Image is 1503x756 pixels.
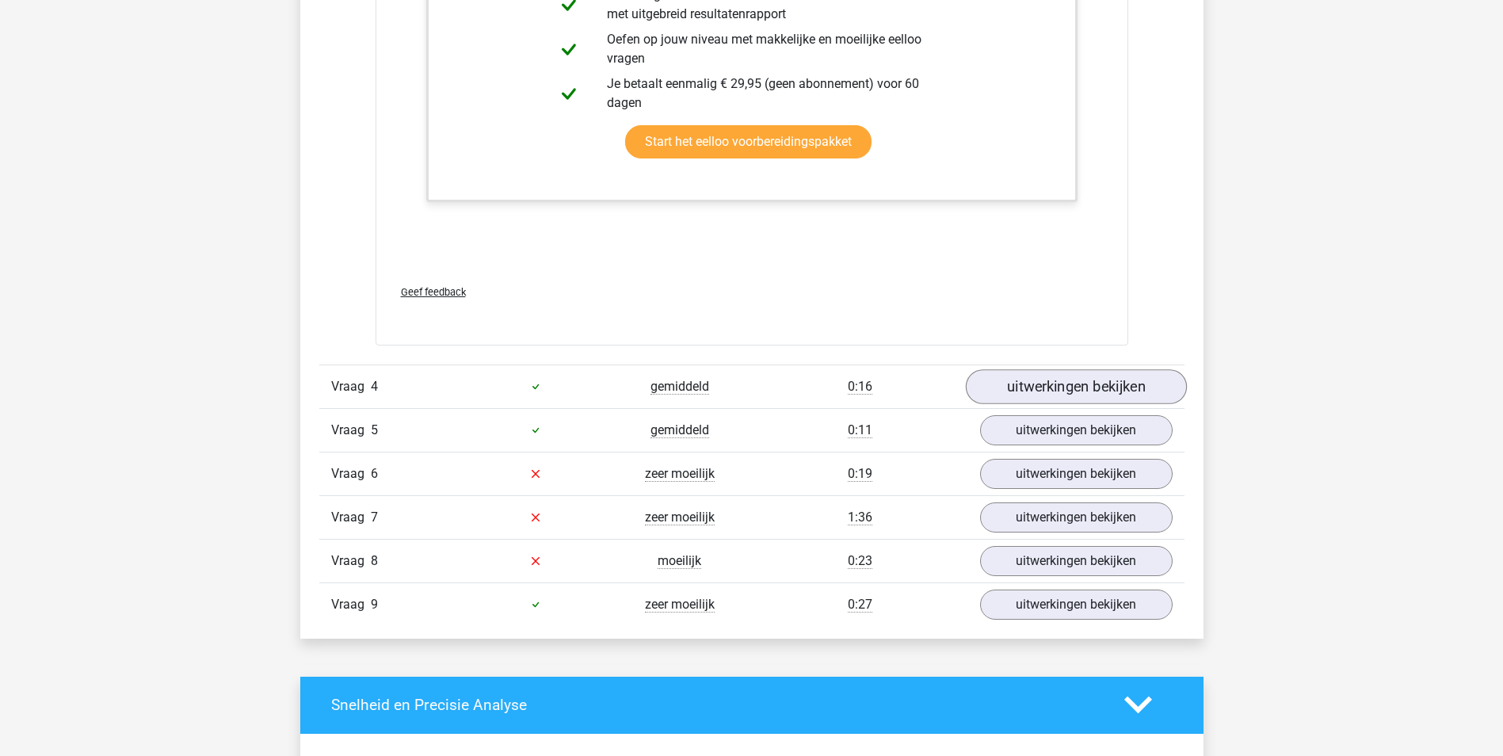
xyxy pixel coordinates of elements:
span: Vraag [331,421,371,440]
span: zeer moeilijk [645,466,715,482]
span: moeilijk [658,553,701,569]
span: Vraag [331,377,371,396]
span: 0:23 [848,553,872,569]
span: Vraag [331,595,371,614]
span: gemiddeld [650,379,709,395]
span: 7 [371,510,378,525]
span: 6 [371,466,378,481]
span: zeer moeilijk [645,597,715,613]
span: gemiddeld [650,422,709,438]
h4: Snelheid en Precisie Analyse [331,696,1101,714]
span: 0:16 [848,379,872,395]
span: 0:11 [848,422,872,438]
a: uitwerkingen bekijken [980,459,1173,489]
span: 1:36 [848,510,872,525]
a: uitwerkingen bekijken [980,502,1173,533]
a: Start het eelloo voorbereidingspakket [625,125,872,158]
a: uitwerkingen bekijken [965,369,1186,404]
a: uitwerkingen bekijken [980,415,1173,445]
span: Geef feedback [401,286,466,298]
a: uitwerkingen bekijken [980,590,1173,620]
span: 4 [371,379,378,394]
span: 0:19 [848,466,872,482]
a: uitwerkingen bekijken [980,546,1173,576]
span: Vraag [331,508,371,527]
span: zeer moeilijk [645,510,715,525]
span: 5 [371,422,378,437]
span: 0:27 [848,597,872,613]
span: 9 [371,597,378,612]
span: Vraag [331,552,371,571]
span: 8 [371,553,378,568]
span: Vraag [331,464,371,483]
